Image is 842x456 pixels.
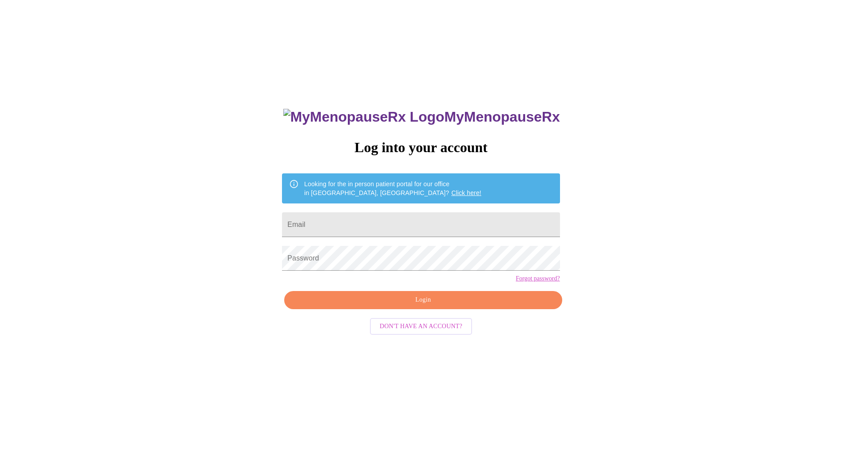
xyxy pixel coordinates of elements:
h3: MyMenopauseRx [283,109,560,125]
div: Looking for the in person patient portal for our office in [GEOGRAPHIC_DATA], [GEOGRAPHIC_DATA]? [304,176,481,201]
button: Don't have an account? [370,318,472,335]
span: Don't have an account? [380,321,462,332]
button: Login [284,291,562,309]
a: Click here! [451,189,481,196]
a: Forgot password? [516,275,560,282]
a: Don't have an account? [368,322,474,330]
span: Login [294,295,552,306]
img: MyMenopauseRx Logo [283,109,444,125]
h3: Log into your account [282,139,560,156]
